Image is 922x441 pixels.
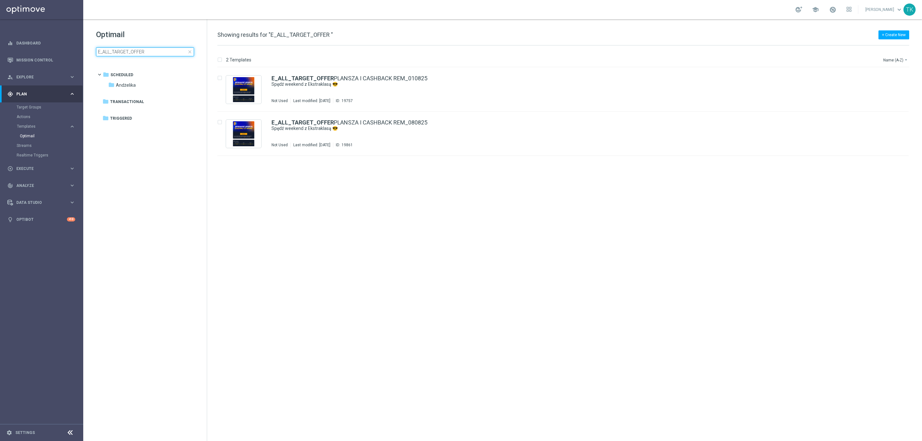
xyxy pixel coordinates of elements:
i: keyboard_arrow_right [69,91,75,97]
i: person_search [7,74,13,80]
a: Actions [17,114,67,119]
button: Templates keyboard_arrow_right [17,124,76,129]
div: 19757 [342,98,353,103]
i: track_changes [7,183,13,188]
div: Last modified: [DATE] [291,98,333,103]
span: Explore [16,75,69,79]
div: Press SPACE to select this row. [211,68,921,112]
span: Showing results for "E_ALL_TARGET_OFFER " [217,31,333,38]
i: keyboard_arrow_right [69,165,75,172]
div: Templates [17,122,83,141]
div: Execute [7,166,69,172]
button: Data Studio keyboard_arrow_right [7,200,76,205]
i: folder [108,82,115,88]
i: settings [6,430,12,436]
span: Andżelika [116,82,136,88]
a: Realtime Triggers [17,153,67,158]
button: track_changes Analyze keyboard_arrow_right [7,183,76,188]
button: play_circle_outline Execute keyboard_arrow_right [7,166,76,171]
div: Optimail [20,131,83,141]
div: Plan [7,91,69,97]
span: school [812,6,819,13]
i: folder [102,98,109,105]
a: Optibot [16,211,67,228]
a: E_ALL_TARGET_OFFERPLANSZA I CASHBACK REM_080825 [271,120,427,125]
b: E_ALL_TARGET_OFFER [271,75,334,82]
span: Data Studio [16,201,69,204]
div: Optibot [7,211,75,228]
a: E_ALL_TARGET_OFFERPLANSZA I CASHBACK REM_010825 [271,76,427,81]
span: Analyze [16,184,69,188]
a: Dashboard [16,35,75,52]
i: lightbulb [7,217,13,222]
div: Templates [17,124,69,128]
div: Spędź weekend z Ekstraklasą 😎 [271,125,882,132]
div: Press SPACE to select this row. [211,112,921,156]
i: keyboard_arrow_right [69,74,75,80]
b: E_ALL_TARGET_OFFER [271,119,334,126]
div: Actions [17,112,83,122]
div: 19861 [342,142,353,148]
img: 19757.jpeg [228,77,260,102]
a: [PERSON_NAME]keyboard_arrow_down [865,5,903,14]
a: Optimail [20,133,67,139]
i: keyboard_arrow_right [69,124,75,130]
div: Analyze [7,183,69,188]
div: Last modified: [DATE] [291,142,333,148]
span: Triggered [110,116,132,121]
div: Mission Control [7,52,75,68]
span: keyboard_arrow_down [896,6,903,13]
i: keyboard_arrow_right [69,199,75,205]
button: Mission Control [7,58,76,63]
div: Dashboard [7,35,75,52]
a: Streams [17,143,67,148]
button: lightbulb Optibot +10 [7,217,76,222]
input: Search Template [96,47,194,56]
div: Streams [17,141,83,150]
div: Not Used [271,98,288,103]
span: close [187,49,192,54]
span: Transactional [110,99,144,105]
div: Target Groups [17,102,83,112]
i: keyboard_arrow_right [69,182,75,188]
h1: Optimail [96,29,194,40]
div: ID: [333,98,353,103]
i: arrow_drop_down [903,57,909,62]
div: Realtime Triggers [17,150,83,160]
img: 19861.jpeg [228,121,260,146]
span: Execute [16,167,69,171]
span: Scheduled [110,72,133,78]
a: Target Groups [17,105,67,110]
i: play_circle_outline [7,166,13,172]
i: folder [103,71,109,78]
button: Name (A-Z)arrow_drop_down [883,56,909,64]
button: gps_fixed Plan keyboard_arrow_right [7,92,76,97]
a: Mission Control [16,52,75,68]
a: Spędź weekend z Ekstraklasą 😎 [271,81,867,87]
div: +10 [67,217,75,221]
p: 2 Templates [226,57,251,63]
button: + Create New [878,30,909,39]
button: person_search Explore keyboard_arrow_right [7,75,76,80]
a: Spędź weekend z Ekstraklasą 😎 [271,125,867,132]
span: Templates [17,124,63,128]
button: equalizer Dashboard [7,41,76,46]
div: ID: [333,142,353,148]
div: Explore [7,74,69,80]
span: Plan [16,92,69,96]
div: TK [903,4,916,16]
div: Not Used [271,142,288,148]
i: equalizer [7,40,13,46]
div: Data Studio [7,200,69,205]
i: gps_fixed [7,91,13,97]
a: Settings [15,431,35,435]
